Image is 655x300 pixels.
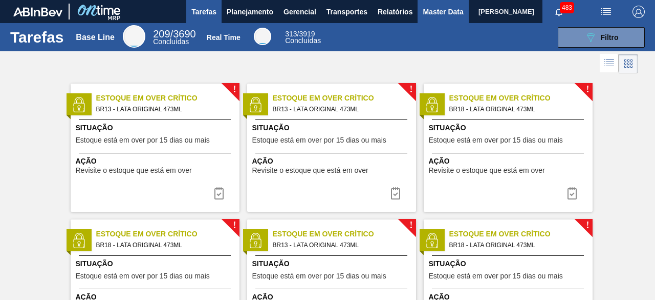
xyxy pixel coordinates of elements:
span: / 3919 [285,30,315,38]
img: TNhmsLtSVTkK8tSr43FrP2fwEKptu5GPRR3wAAAABJRU5ErkJggg== [13,7,62,16]
span: Gerencial [283,6,316,18]
span: Transportes [326,6,367,18]
div: Base Line [76,33,115,42]
span: Estoque em Over Crítico [449,93,593,104]
img: status [424,97,440,112]
img: userActions [600,6,612,18]
span: Master Data [423,6,463,18]
div: Real Time [285,31,321,44]
span: ! [586,222,589,229]
span: Situação [76,258,237,269]
span: Estoque está em over por 15 dias ou mais [76,136,210,144]
div: Completar tarefa: 30084373 [207,183,231,204]
button: icon-task complete [560,183,584,204]
span: Estoque está em over por 15 dias ou mais [429,136,563,144]
span: Estoque está em over por 15 dias ou mais [429,272,563,280]
span: BR13 - LATA ORIGINAL 473ML [96,104,231,115]
img: status [424,233,440,248]
img: icon-task complete [566,187,578,199]
span: BR18 - LATA ORIGINAL 473ML [449,104,584,115]
span: Estoque está em over por 15 dias ou mais [252,272,386,280]
span: ! [586,86,589,93]
span: 313 [285,30,297,38]
img: status [248,97,263,112]
span: 209 [153,28,170,39]
button: icon-task complete [207,183,231,204]
span: Planejamento [227,6,273,18]
img: icon-task complete [389,187,402,199]
div: Visão em Lista [600,54,619,73]
span: Tarefas [191,6,216,18]
span: Revisite o estoque que está em over [252,167,368,174]
img: icon-task complete [213,187,225,199]
span: / 3690 [153,28,195,39]
span: Estoque em Over Crítico [96,93,239,104]
img: status [248,233,263,248]
div: Completar tarefa: 30084373 [383,183,408,204]
div: Base Line [123,25,145,48]
span: BR18 - LATA ORIGINAL 473ML [449,239,584,251]
span: Estoque está em over por 15 dias ou mais [76,272,210,280]
span: Estoque em Over Crítico [273,229,416,239]
span: Estoque em Over Crítico [273,93,416,104]
img: status [71,233,86,248]
div: Real Time [207,33,241,42]
div: Real Time [254,28,271,45]
h1: Tarefas [10,31,64,43]
span: Ação [76,156,237,167]
span: Revisite o estoque que está em over [429,167,545,174]
div: Base Line [153,30,195,45]
span: Ação [252,156,413,167]
img: status [71,97,86,112]
div: Visão em Cards [619,54,638,73]
span: Relatórios [378,6,412,18]
button: Filtro [558,27,645,48]
span: Situação [252,258,413,269]
span: Filtro [601,33,619,42]
span: Estoque em Over Crítico [96,229,239,239]
span: Estoque em Over Crítico [449,229,593,239]
span: Situação [252,123,413,133]
span: Concluídas [153,37,189,46]
span: ! [233,222,236,229]
span: 483 [560,2,574,13]
button: icon-task complete [383,183,408,204]
button: Notificações [542,5,575,19]
span: BR13 - LATA ORIGINAL 473ML [273,239,408,251]
span: Situação [76,123,237,133]
span: Estoque está em over por 15 dias ou mais [252,136,386,144]
span: ! [233,86,236,93]
span: BR13 - LATA ORIGINAL 473ML [273,104,408,115]
span: Revisite o estoque que está em over [76,167,192,174]
span: Situação [429,123,590,133]
span: Ação [429,156,590,167]
span: BR18 - LATA ORIGINAL 473ML [96,239,231,251]
span: Situação [429,258,590,269]
div: Completar tarefa: 30084781 [560,183,584,204]
span: ! [409,222,412,229]
span: ! [409,86,412,93]
img: Logout [632,6,645,18]
span: Concluídas [285,36,321,45]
